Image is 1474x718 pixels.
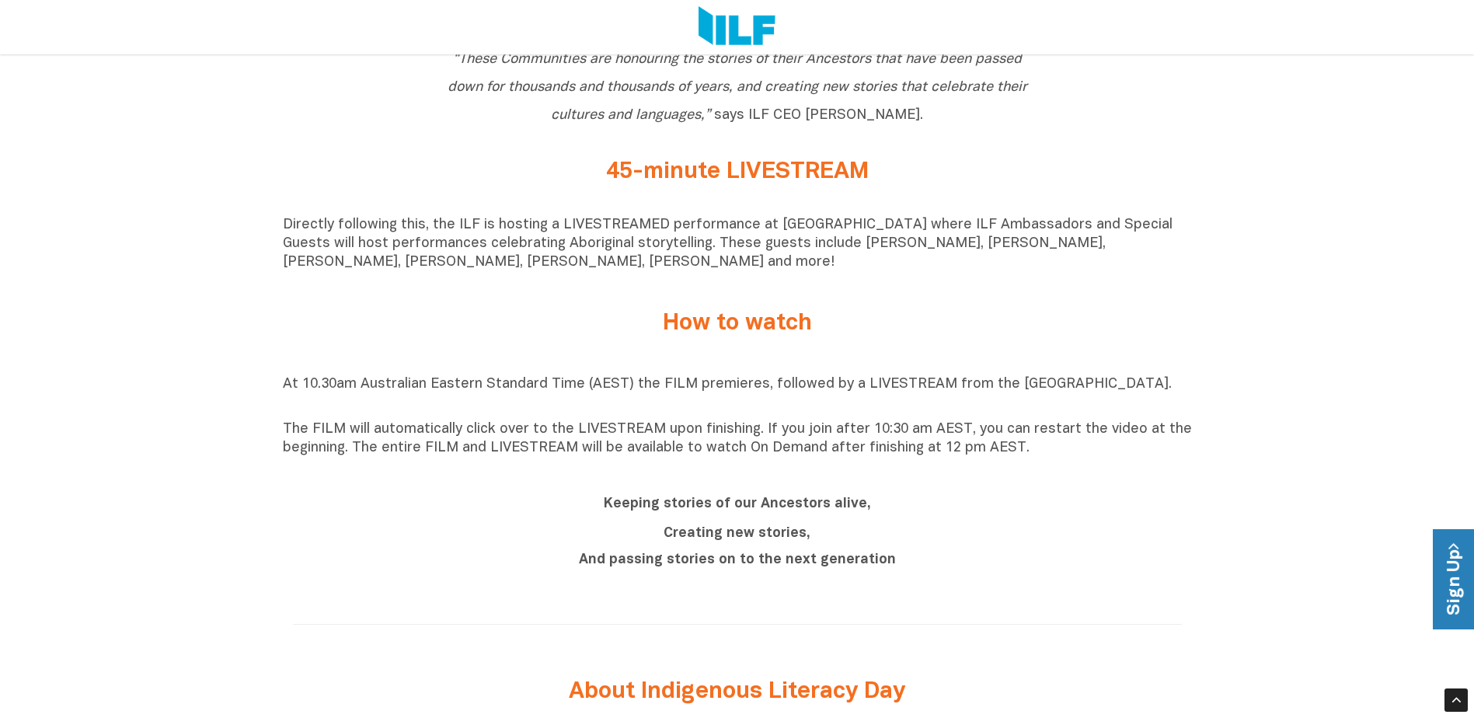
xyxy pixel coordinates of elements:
b: And passing stories on to the next generation [579,553,896,566]
div: Scroll Back to Top [1444,688,1468,712]
p: At 10.30am Australian Eastern Standard Time (AEST) the FILM premieres, followed by a LIVESTREAM f... [283,375,1192,413]
h2: About Indigenous Literacy Day [446,679,1029,705]
h2: How to watch [446,311,1029,336]
span: says ILF CEO [PERSON_NAME]. [448,53,1027,122]
i: “These Communities are honouring the stories of their Ancestors that have been passed down for th... [448,53,1027,122]
b: Creating new stories, [664,527,810,540]
h2: 45-minute LIVESTREAM [446,159,1029,185]
p: The FILM will automatically click over to the LIVESTREAM upon finishing. If you join after 10:30 ... [283,420,1192,458]
p: Directly following this, the ILF is hosting a LIVESTREAMED performance at [GEOGRAPHIC_DATA] where... [283,216,1192,272]
img: Logo [699,6,775,48]
b: Keeping stories of our Ancestors alive, [604,497,871,511]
